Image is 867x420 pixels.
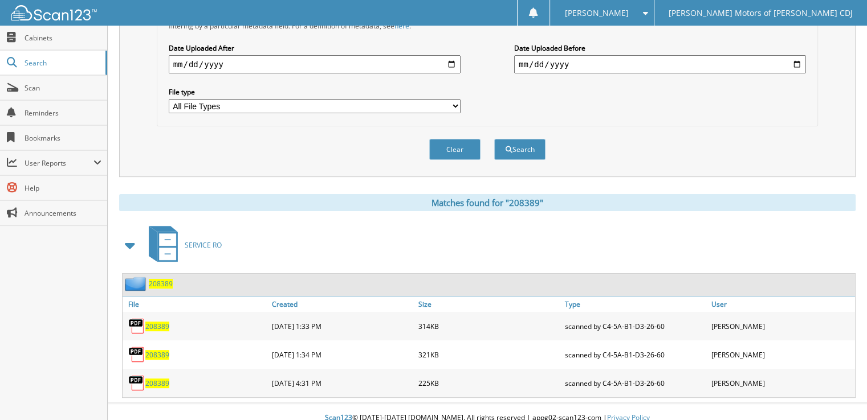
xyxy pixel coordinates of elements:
[416,372,562,394] div: 225KB
[810,365,867,420] iframe: Chat Widget
[128,374,145,392] img: PDF.png
[429,139,481,160] button: Clear
[416,315,562,337] div: 314KB
[149,279,173,289] a: 208389
[25,108,101,118] span: Reminders
[709,372,855,394] div: [PERSON_NAME]
[514,43,806,53] label: Date Uploaded Before
[494,139,546,160] button: Search
[514,55,806,73] input: end
[142,223,222,267] a: SERVICE RO
[25,133,101,143] span: Bookmarks
[145,350,169,360] a: 208389
[709,297,855,312] a: User
[25,33,101,43] span: Cabinets
[25,58,100,68] span: Search
[269,343,416,366] div: [DATE] 1:34 PM
[11,5,97,20] img: scan123-logo-white.svg
[709,315,855,337] div: [PERSON_NAME]
[169,55,461,73] input: start
[25,158,93,168] span: User Reports
[169,87,461,97] label: File type
[269,315,416,337] div: [DATE] 1:33 PM
[562,315,709,337] div: scanned by C4-5A-B1-D3-26-60
[185,240,222,250] span: SERVICE RO
[562,297,709,312] a: Type
[669,10,853,17] span: [PERSON_NAME] Motors of [PERSON_NAME] CDJ
[416,297,562,312] a: Size
[394,21,409,31] a: here
[562,372,709,394] div: scanned by C4-5A-B1-D3-26-60
[709,343,855,366] div: [PERSON_NAME]
[119,194,856,211] div: Matches found for "208389"
[128,318,145,335] img: PDF.png
[145,322,169,331] a: 208389
[128,346,145,363] img: PDF.png
[564,10,628,17] span: [PERSON_NAME]
[416,343,562,366] div: 321KB
[25,208,101,218] span: Announcements
[269,372,416,394] div: [DATE] 4:31 PM
[562,343,709,366] div: scanned by C4-5A-B1-D3-26-60
[25,183,101,193] span: Help
[25,83,101,93] span: Scan
[269,297,416,312] a: Created
[125,277,149,291] img: folder2.png
[123,297,269,312] a: File
[169,43,461,53] label: Date Uploaded After
[145,378,169,388] a: 208389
